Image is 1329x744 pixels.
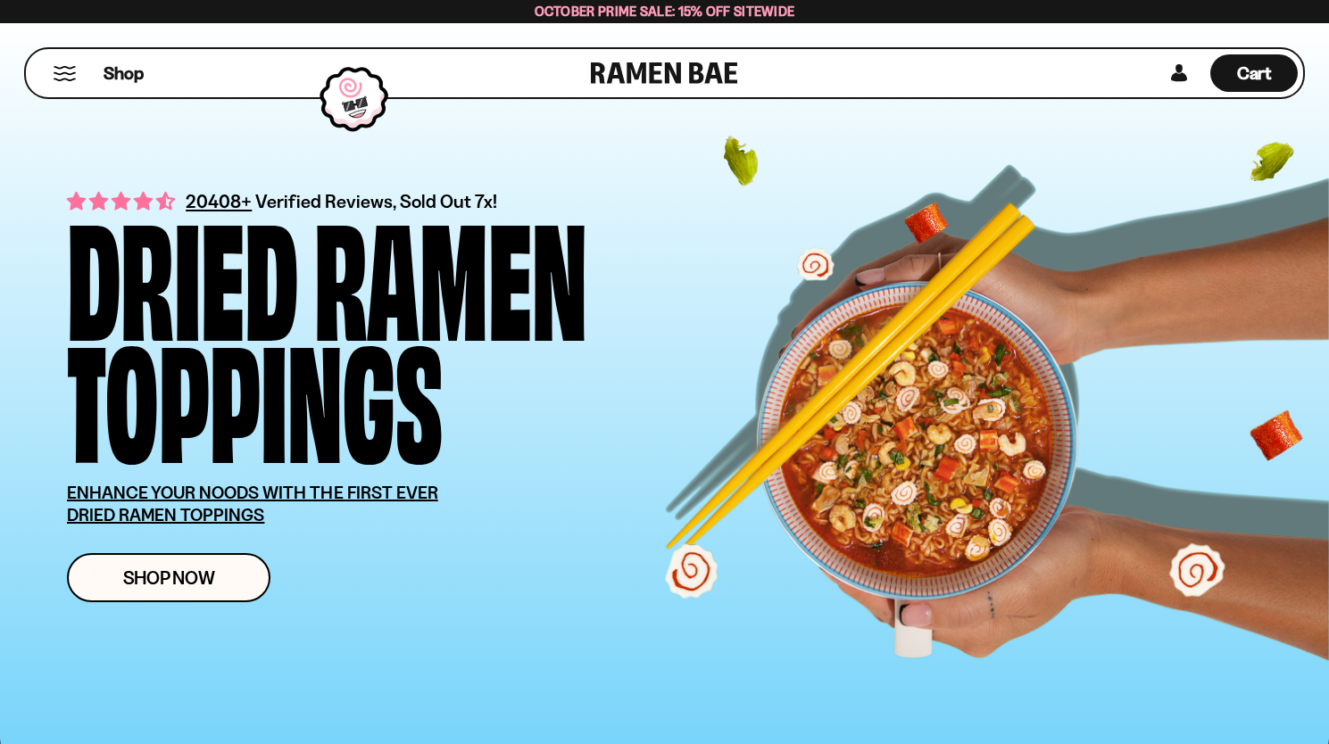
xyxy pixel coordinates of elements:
div: Cart [1210,49,1298,97]
button: Mobile Menu Trigger [53,66,77,81]
div: Dried [67,211,298,333]
span: Cart [1237,62,1272,84]
span: Shop [104,62,144,86]
u: ENHANCE YOUR NOODS WITH THE FIRST EVER DRIED RAMEN TOPPINGS [67,482,438,525]
a: Shop [104,54,144,92]
div: Toppings [67,333,443,455]
div: Ramen [314,211,587,333]
span: October Prime Sale: 15% off Sitewide [535,3,795,20]
a: Shop Now [67,553,270,602]
span: Shop Now [123,568,215,587]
